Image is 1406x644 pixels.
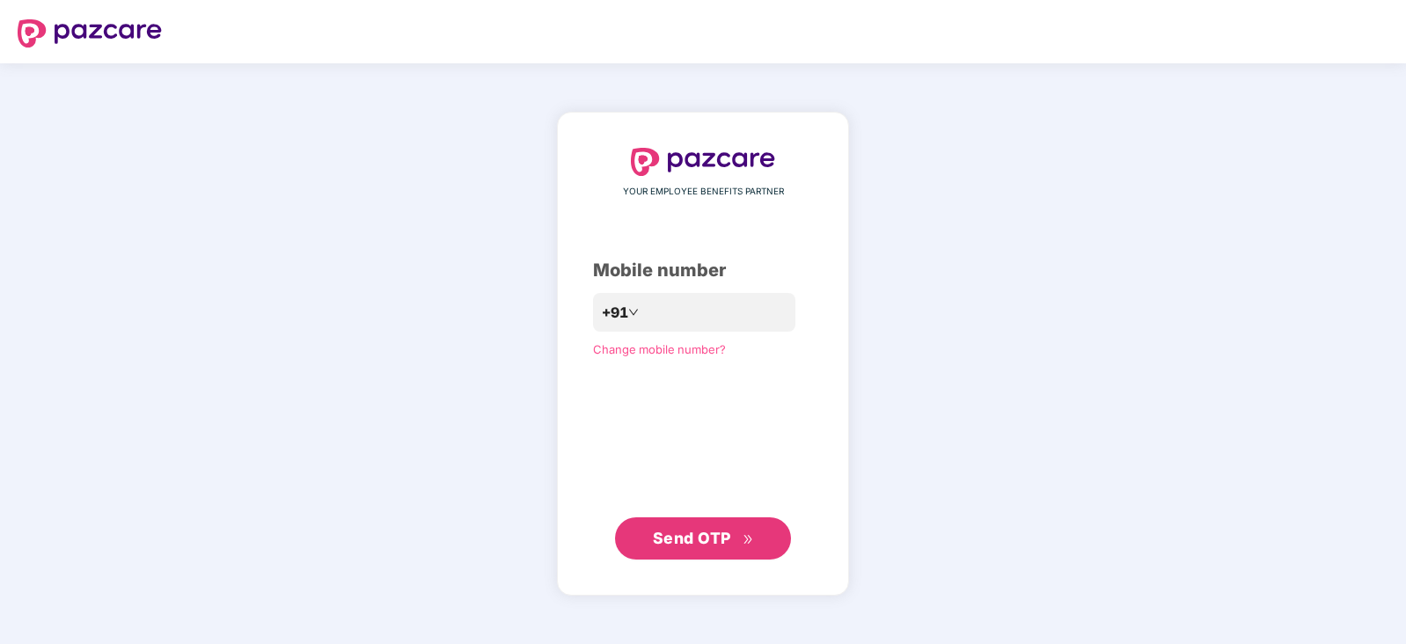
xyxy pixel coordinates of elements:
[18,19,162,48] img: logo
[615,517,791,560] button: Send OTPdouble-right
[631,148,775,176] img: logo
[628,307,639,318] span: down
[602,302,628,324] span: +91
[743,534,754,545] span: double-right
[623,185,784,199] span: YOUR EMPLOYEE BENEFITS PARTNER
[653,529,731,547] span: Send OTP
[593,342,726,356] a: Change mobile number?
[593,257,813,284] div: Mobile number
